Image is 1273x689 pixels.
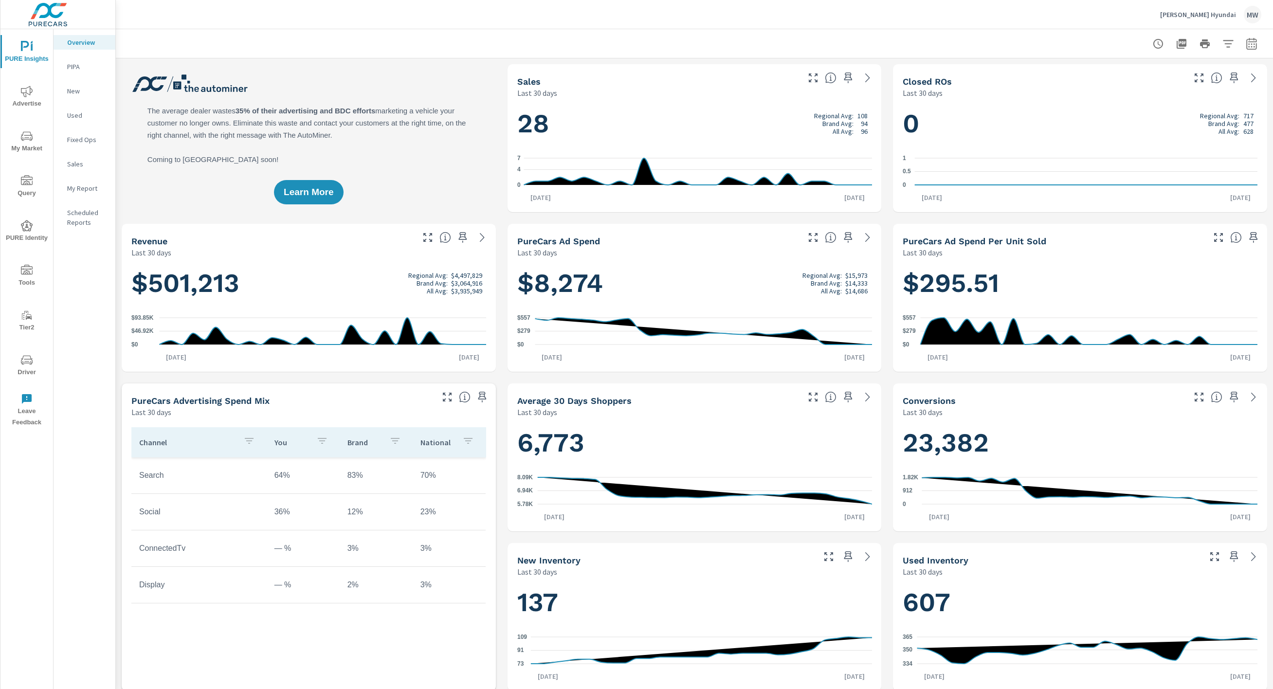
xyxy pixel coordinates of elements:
text: $279 [517,327,530,334]
p: Brand Avg: [822,120,854,127]
div: MW [1244,6,1261,23]
text: 365 [903,634,912,640]
h5: Used Inventory [903,555,968,565]
button: Make Fullscreen [821,549,837,564]
button: Learn More [274,180,343,204]
h1: $8,274 [517,267,872,300]
div: My Report [54,181,115,196]
h1: 0 [903,107,1257,140]
span: This table looks at how you compare to the amount of budget you spend per channel as opposed to y... [459,391,471,403]
p: Last 30 days [131,247,171,258]
p: Last 30 days [517,247,557,258]
p: New [67,86,108,96]
a: See more details in report [860,70,875,86]
button: Make Fullscreen [805,230,821,245]
p: 96 [861,127,868,135]
button: Make Fullscreen [1191,70,1207,86]
button: Make Fullscreen [420,230,436,245]
p: All Avg: [821,287,842,295]
p: PIPA [67,62,108,72]
button: Make Fullscreen [805,70,821,86]
a: See more details in report [860,549,875,564]
div: Scheduled Reports [54,205,115,230]
p: Last 30 days [903,566,943,578]
p: Last 30 days [517,566,557,578]
p: 477 [1243,120,1254,127]
span: Save this to your personalized report [1226,389,1242,405]
span: A rolling 30 day total of daily Shoppers on the dealership website, averaged over the selected da... [825,391,837,403]
div: nav menu [0,29,53,432]
text: 1 [903,155,906,162]
td: 64% [267,463,340,488]
span: Tier2 [3,309,50,333]
span: Save this to your personalized report [474,389,490,405]
text: 91 [517,647,524,654]
text: 0 [517,181,521,188]
td: Display [131,573,267,597]
p: [DATE] [1223,193,1257,202]
span: Average cost of advertising per each vehicle sold at the dealer over the selected date range. The... [1230,232,1242,243]
p: Brand Avg: [417,279,448,287]
a: See more details in report [860,389,875,405]
text: 5.78K [517,501,533,508]
span: Leave Feedback [3,393,50,428]
p: 628 [1243,127,1254,135]
button: Select Date Range [1242,34,1261,54]
p: Brand Avg: [811,279,842,287]
span: Advertise [3,86,50,109]
p: Brand Avg: [1208,120,1239,127]
span: Save this to your personalized report [455,230,471,245]
span: Save this to your personalized report [840,70,856,86]
td: 3% [413,573,486,597]
p: [DATE] [837,193,872,202]
td: — % [267,536,340,561]
h5: New Inventory [517,555,581,565]
text: 0 [903,181,906,188]
span: Driver [3,354,50,378]
button: Make Fullscreen [1211,230,1226,245]
td: 3% [340,536,413,561]
td: Social [131,500,267,524]
p: [DATE] [922,512,956,522]
button: Make Fullscreen [1207,549,1222,564]
p: [DATE] [1223,512,1257,522]
p: 717 [1243,112,1254,120]
h5: Average 30 Days Shoppers [517,396,632,406]
p: Sales [67,159,108,169]
text: 6.94K [517,488,533,494]
a: See more details in report [860,230,875,245]
h5: Closed ROs [903,76,952,87]
h1: $295.51 [903,267,1257,300]
text: 350 [903,647,912,653]
p: Regional Avg: [814,112,854,120]
td: 36% [267,500,340,524]
h1: 607 [903,586,1257,619]
p: [DATE] [531,671,565,681]
h1: 28 [517,107,872,140]
h5: Sales [517,76,541,87]
div: PIPA [54,59,115,74]
span: PURE Identity [3,220,50,244]
p: National [420,437,455,447]
text: 334 [903,660,912,667]
text: $46.92K [131,328,154,335]
p: [DATE] [921,352,955,362]
text: 7 [517,155,521,162]
p: All Avg: [833,127,854,135]
p: Channel [139,437,236,447]
p: Regional Avg: [1200,112,1239,120]
p: Last 30 days [517,406,557,418]
p: $14,686 [845,287,868,295]
p: 94 [861,120,868,127]
span: My Market [3,130,50,154]
td: 83% [340,463,413,488]
div: Used [54,108,115,123]
a: See more details in report [474,230,490,245]
td: 3% [413,536,486,561]
h1: 137 [517,586,872,619]
p: Regional Avg: [408,272,448,279]
span: Save this to your personalized report [1226,70,1242,86]
p: [DATE] [535,352,569,362]
p: Last 30 days [517,87,557,99]
text: $557 [903,314,916,321]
